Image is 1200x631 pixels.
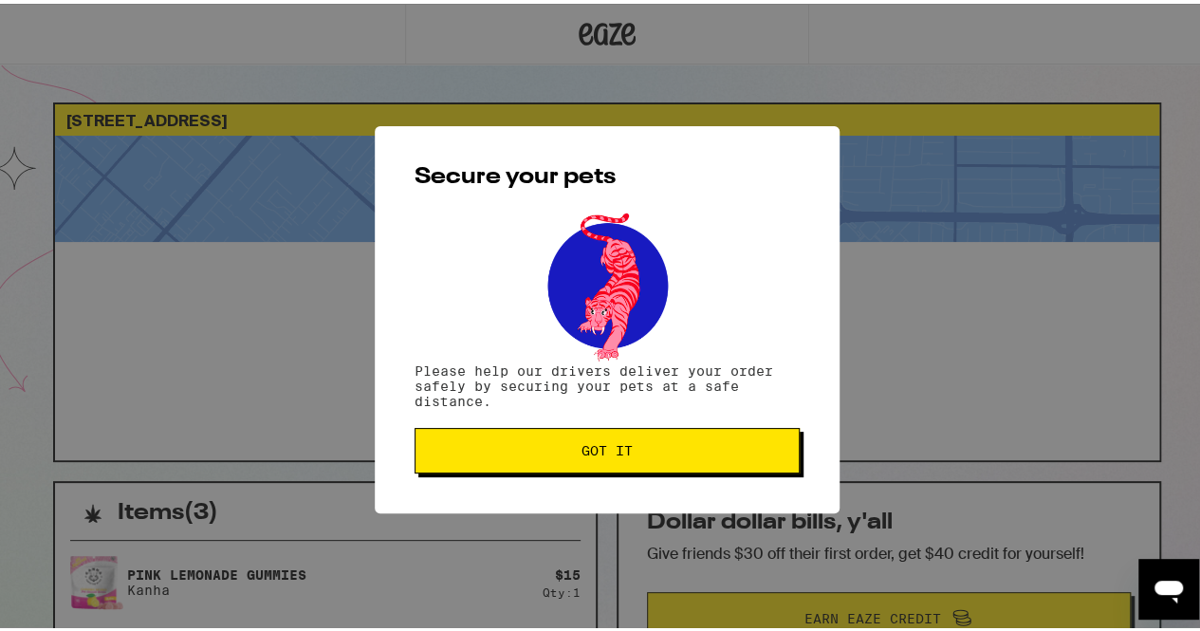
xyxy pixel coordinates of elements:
[582,440,633,454] span: Got it
[415,360,800,405] p: Please help our drivers deliver your order safely by securing your pets at a safe distance.
[529,204,685,360] img: pets
[415,424,800,470] button: Got it
[415,162,800,185] h2: Secure your pets
[1138,555,1199,616] iframe: Button to launch messaging window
